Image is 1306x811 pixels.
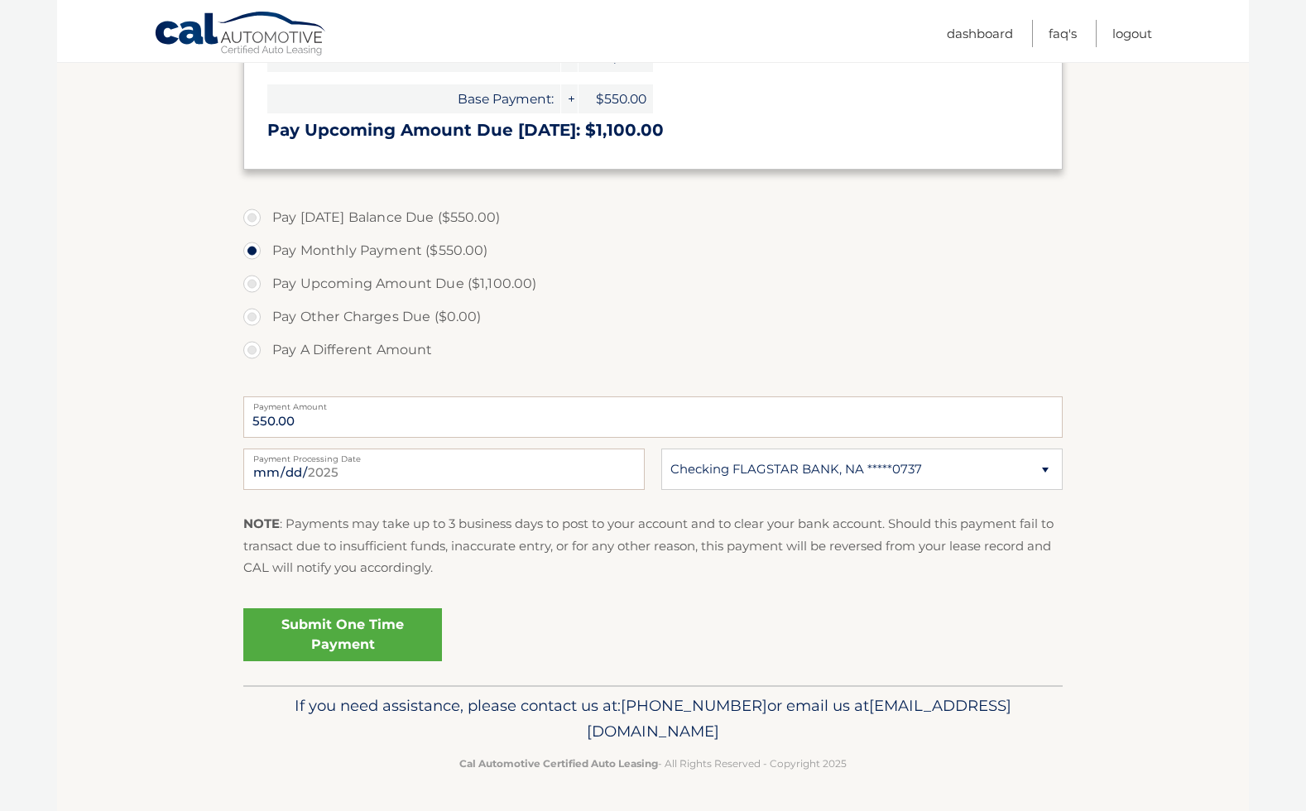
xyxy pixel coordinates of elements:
[243,449,645,490] input: Payment Date
[243,300,1063,334] label: Pay Other Charges Due ($0.00)
[243,608,442,661] a: Submit One Time Payment
[254,693,1052,746] p: If you need assistance, please contact us at: or email us at
[243,267,1063,300] label: Pay Upcoming Amount Due ($1,100.00)
[154,11,328,59] a: Cal Automotive
[243,449,645,462] label: Payment Processing Date
[243,396,1063,438] input: Payment Amount
[243,201,1063,234] label: Pay [DATE] Balance Due ($550.00)
[459,757,658,770] strong: Cal Automotive Certified Auto Leasing
[243,396,1063,410] label: Payment Amount
[1112,20,1152,47] a: Logout
[1049,20,1077,47] a: FAQ's
[243,516,280,531] strong: NOTE
[243,513,1063,578] p: : Payments may take up to 3 business days to post to your account and to clear your bank account....
[243,234,1063,267] label: Pay Monthly Payment ($550.00)
[267,84,560,113] span: Base Payment:
[947,20,1013,47] a: Dashboard
[621,696,767,715] span: [PHONE_NUMBER]
[254,755,1052,772] p: - All Rights Reserved - Copyright 2025
[579,84,653,113] span: $550.00
[243,334,1063,367] label: Pay A Different Amount
[561,84,578,113] span: +
[267,120,1039,141] h3: Pay Upcoming Amount Due [DATE]: $1,100.00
